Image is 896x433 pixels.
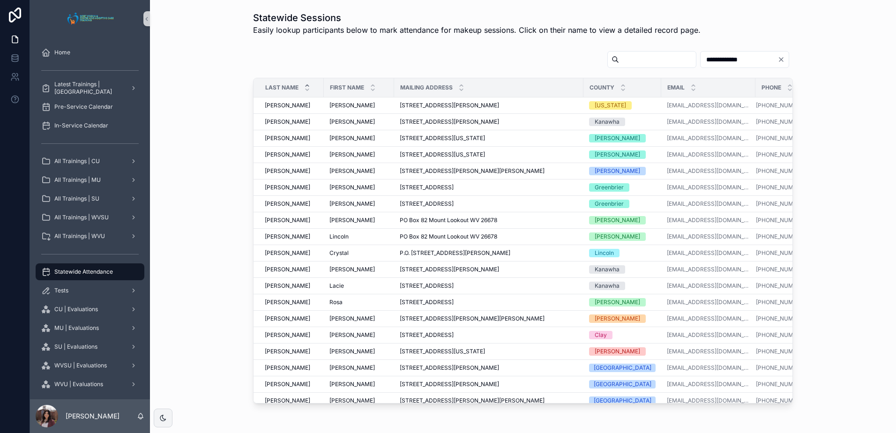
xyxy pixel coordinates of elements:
a: [PERSON_NAME] [589,314,656,323]
a: [PHONE_NUMBER] [756,364,806,372]
div: Lincoln [595,249,614,257]
a: [EMAIL_ADDRESS][DOMAIN_NAME] [667,184,750,191]
a: Greenbrier [589,183,656,192]
a: [PERSON_NAME] [265,266,318,273]
span: [STREET_ADDRESS][PERSON_NAME] [400,102,499,109]
span: [PERSON_NAME] [265,348,310,355]
a: [PERSON_NAME] [589,216,656,224]
div: Greenbrier [595,183,624,192]
span: Statewide Attendance [54,268,113,276]
span: [PERSON_NAME] [329,184,375,191]
a: [EMAIL_ADDRESS][DOMAIN_NAME] [667,331,750,339]
a: In-Service Calendar [36,117,144,134]
a: [STREET_ADDRESS] [400,299,578,306]
span: [PERSON_NAME] [329,118,375,126]
span: [PERSON_NAME] [265,184,310,191]
a: [STREET_ADDRESS][PERSON_NAME][PERSON_NAME] [400,167,578,175]
a: [PHONE_NUMBER] [756,299,806,306]
div: [PERSON_NAME] [595,232,640,241]
span: WVSU | Evaluations [54,362,107,369]
a: [EMAIL_ADDRESS][DOMAIN_NAME] [667,233,750,240]
span: All Trainings | SU [54,195,99,202]
div: [PERSON_NAME] [595,298,640,306]
span: All Trainings | MU [54,176,101,184]
span: [STREET_ADDRESS] [400,282,454,290]
a: [STREET_ADDRESS][PERSON_NAME] [400,102,578,109]
a: Tests [36,282,144,299]
a: [PHONE_NUMBER] [756,200,806,208]
a: [PHONE_NUMBER] [756,397,818,404]
a: [PERSON_NAME] [265,299,318,306]
span: Rosa [329,299,343,306]
a: [PHONE_NUMBER] [756,381,806,388]
a: [PERSON_NAME] [329,348,388,355]
span: Latest Trainings | [GEOGRAPHIC_DATA] [54,81,123,96]
span: Pre-Service Calendar [54,103,113,111]
span: [PERSON_NAME] [265,315,310,322]
a: [STREET_ADDRESS] [400,184,578,191]
a: [PERSON_NAME] [265,348,318,355]
div: Kanawha [595,265,620,274]
a: SU | Evaluations [36,338,144,355]
a: [EMAIL_ADDRESS][DOMAIN_NAME] [667,348,750,355]
a: [EMAIL_ADDRESS][DOMAIN_NAME] [667,249,750,257]
a: [PHONE_NUMBER] [756,348,806,355]
span: [PERSON_NAME] [265,118,310,126]
a: [PERSON_NAME] [329,331,388,339]
a: All Trainings | WVU [36,228,144,245]
span: Mailing Address [400,84,453,91]
a: [PHONE_NUMBER] [756,364,818,372]
a: [EMAIL_ADDRESS][DOMAIN_NAME] [667,381,750,388]
a: [PHONE_NUMBER] [756,118,806,126]
a: [PHONE_NUMBER] [756,167,806,175]
a: [PERSON_NAME] [265,249,318,257]
a: [STREET_ADDRESS][PERSON_NAME] [400,364,578,372]
span: [PERSON_NAME] [265,364,310,372]
a: [US_STATE] [589,101,656,110]
div: Kanawha [595,118,620,126]
a: PO Box 82 Mount Lookout WV 26678 [400,216,578,224]
span: [PERSON_NAME] [265,381,310,388]
a: [PERSON_NAME] [265,102,318,109]
a: [EMAIL_ADDRESS][DOMAIN_NAME] [667,216,750,224]
a: [PHONE_NUMBER] [756,315,806,322]
span: [PERSON_NAME] [329,200,375,208]
span: [PERSON_NAME] [329,397,375,404]
a: [PHONE_NUMBER] [756,249,806,257]
span: All Trainings | CU [54,157,100,165]
span: [PERSON_NAME] [329,134,375,142]
a: [EMAIL_ADDRESS][DOMAIN_NAME] [667,315,750,322]
span: [PERSON_NAME] [265,216,310,224]
div: Greenbrier [595,200,624,208]
span: Easily lookup participants below to mark attendance for makeup sessions. Click on their name to v... [253,24,701,36]
a: [PERSON_NAME] [265,282,318,290]
a: [PERSON_NAME] [329,315,388,322]
a: WVU | Evaluations [36,376,144,393]
a: [EMAIL_ADDRESS][DOMAIN_NAME] [667,151,750,158]
button: Clear [777,56,789,63]
span: [PERSON_NAME] [265,167,310,175]
a: [EMAIL_ADDRESS][DOMAIN_NAME] [667,167,750,175]
a: Kanawha [589,118,656,126]
span: [STREET_ADDRESS][PERSON_NAME] [400,381,499,388]
a: Pre-Service Calendar [36,98,144,115]
a: [PERSON_NAME] [589,347,656,356]
span: [PERSON_NAME] [265,266,310,273]
a: [PHONE_NUMBER] [756,331,806,339]
span: PO Box 82 Mount Lookout WV 26678 [400,233,497,240]
a: [PHONE_NUMBER] [756,118,818,126]
a: [PERSON_NAME] [329,184,388,191]
a: [PERSON_NAME] [265,118,318,126]
span: [STREET_ADDRESS][PERSON_NAME] [400,364,499,372]
span: [PERSON_NAME] [329,364,375,372]
span: [STREET_ADDRESS] [400,200,454,208]
span: [PERSON_NAME] [265,299,310,306]
a: [PHONE_NUMBER] [756,184,818,191]
span: [STREET_ADDRESS][PERSON_NAME] [400,118,499,126]
a: [PERSON_NAME] [329,266,388,273]
span: WVU | Evaluations [54,381,103,388]
a: Statewide Attendance [36,263,144,280]
a: [PHONE_NUMBER] [756,397,806,404]
a: [GEOGRAPHIC_DATA] [589,396,656,405]
a: [EMAIL_ADDRESS][DOMAIN_NAME] [667,102,750,109]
